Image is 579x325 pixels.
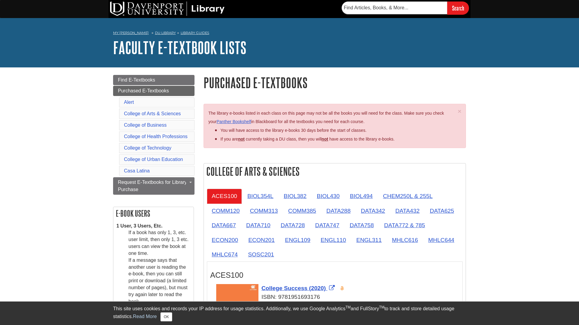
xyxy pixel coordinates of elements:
a: CHEM250L & 255L [378,189,438,203]
a: Read More [133,314,157,319]
input: Search [447,2,469,14]
a: DATA772 & 785 [379,218,430,233]
span: Find E-Textbooks [118,77,155,82]
span: You will have access to the library e-books 30 days before the start of classes. [220,128,366,133]
a: MHLC644 [423,233,459,247]
sup: TM [345,305,350,309]
a: DATA342 [356,203,390,218]
a: MHLC674 [207,247,242,262]
u: not [321,137,328,141]
a: ENGL109 [280,233,315,247]
a: Find E-Textbooks [113,75,195,85]
a: College of Business [124,122,166,128]
a: DATA728 [276,218,310,233]
h2: E-book Users [113,207,194,220]
a: Purchased E-Textbooks [113,86,195,96]
a: COMM120 [207,203,245,218]
a: My [PERSON_NAME] [113,30,149,36]
sup: TM [379,305,384,309]
span: Request E-Textbooks for Library Purchase [118,180,187,192]
a: College of Arts & Sciences [124,111,181,116]
span: Purchased E-Textbooks [118,88,169,93]
a: Request E-Textbooks for Library Purchase [113,177,195,195]
span: The library e-books listed in each class on this page may not be all the books you will need for ... [208,111,444,124]
a: SOSC201 [243,247,279,262]
strong: not [238,137,245,141]
button: Close [458,108,461,114]
button: Close [160,312,172,321]
input: Find Articles, Books, & More... [342,2,447,14]
a: ENGL311 [351,233,386,247]
a: BIOL382 [279,189,312,203]
a: MHLC616 [387,233,423,247]
dt: 1 User, 3 Users, Etc. [116,223,191,230]
a: DATA288 [321,203,355,218]
h3: ACES100 [210,271,459,280]
div: ISBN: 9781951693176 [216,293,459,302]
a: ENGL110 [316,233,351,247]
dd: If a book has only 1, 3, etc. user limit, then only 1, 3 etc. users can view the book at one time... [128,229,191,305]
a: DATA432 [391,203,424,218]
a: ACES100 [207,189,242,203]
div: This site uses cookies and records your IP address for usage statistics. Additionally, we use Goo... [113,305,466,321]
a: COMM385 [283,203,321,218]
a: DATA710 [241,218,275,233]
a: DATA667 [207,218,241,233]
a: BIOL430 [312,189,344,203]
a: ECON200 [207,233,243,247]
a: College of Health Professions [124,134,188,139]
span: College Success (2020) [261,285,326,291]
img: Open Access [340,286,344,291]
a: DATA758 [345,218,378,233]
a: College of Urban Education [124,157,183,162]
a: DATA625 [425,203,459,218]
a: DATA747 [310,218,344,233]
form: Searches DU Library's articles, books, and more [342,2,469,14]
a: Library Guides [181,31,209,35]
a: Link opens in new window [261,285,336,291]
a: Alert [124,100,134,105]
span: If you are currently taking a DU class, then you will have access to the library e-books. [220,137,394,141]
h2: College of Arts & Sciences [204,163,466,179]
a: BIOL354L [242,189,278,203]
a: COMM313 [245,203,283,218]
img: DU Library [110,2,225,16]
a: Panther Bookshelf [217,119,251,124]
a: BIOL494 [345,189,378,203]
a: Casa Latina [124,168,150,173]
a: College of Technology [124,145,171,150]
h1: Purchased E-Textbooks [204,75,466,90]
nav: breadcrumb [113,29,466,39]
span: × [458,108,461,115]
a: Faculty E-Textbook Lists [113,38,246,57]
a: ECON201 [243,233,279,247]
a: DU Library [155,31,176,35]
